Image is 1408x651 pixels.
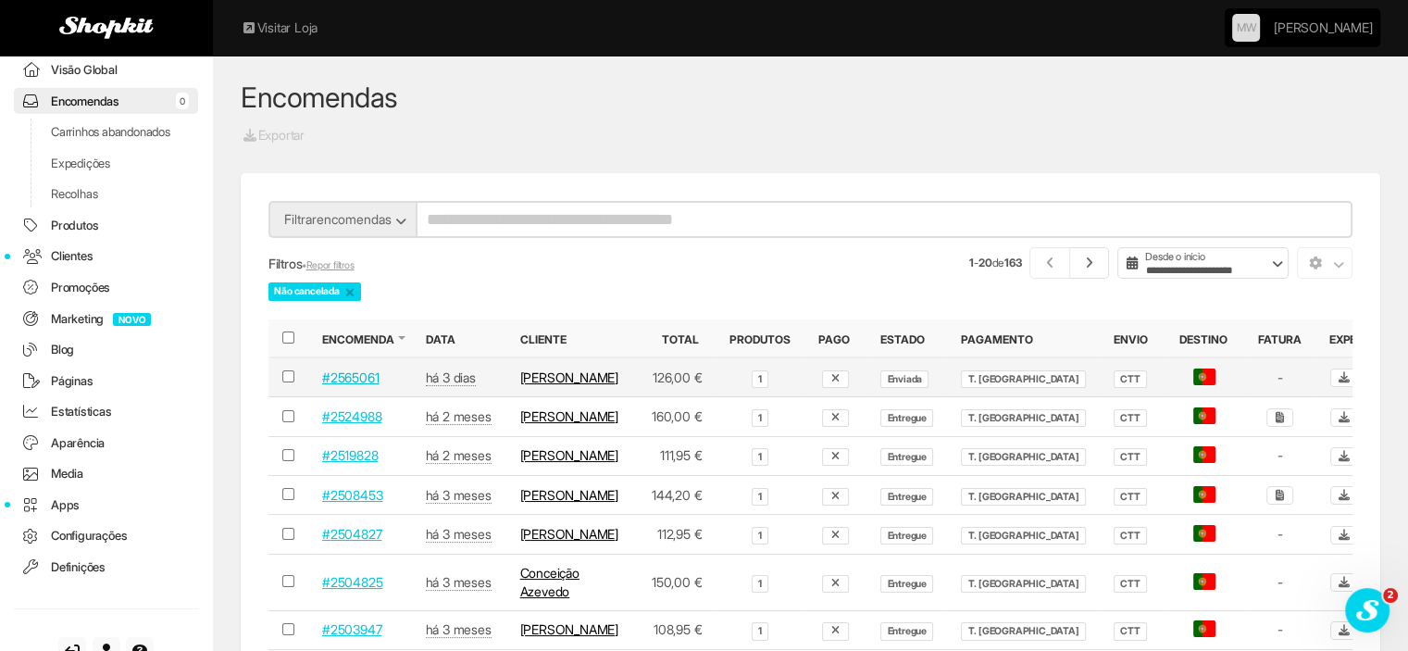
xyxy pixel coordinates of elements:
a: Media [14,460,198,487]
a: Configurações [14,522,198,549]
td: - [1244,610,1315,649]
span: T. [GEOGRAPHIC_DATA] [961,370,1086,388]
span: Enviada [880,370,928,388]
button: Cliente [520,332,570,347]
a: Definições [14,554,198,581]
abbr: 5 set 2025 às 10:49 [426,369,476,386]
small: - de [969,255,1021,270]
td: 108,95 € [635,610,716,649]
span: NOVO [113,313,151,326]
span: 1 [752,622,768,640]
a: Expedições [14,150,198,177]
span: Portugal - Continental [1193,620,1215,637]
a: Estatísticas [14,398,198,425]
abbr: 23 jun 2025 às 10:12 [426,487,492,504]
a: Carrinhos abandonados [14,119,198,145]
a: Blog [14,336,198,363]
a: #2565061 [322,369,379,385]
a: Encomendas0 [14,88,198,115]
a: Apps [14,492,198,519]
abbr: 16 jun 2025 às 19:36 [426,621,492,638]
td: 126,00 € [635,357,716,397]
a: [PERSON_NAME] [520,621,618,637]
small: • [302,259,354,271]
span: CTT [1114,527,1147,545]
span: Portugal - Continental [1193,446,1215,463]
strong: 20 [978,256,992,269]
a: Encomendas [241,81,398,114]
a: Exportar [241,125,305,145]
a: Promoções [14,274,198,301]
span: Não cancelada [268,282,361,301]
abbr: 7 jul 2025 às 19:33 [426,447,492,464]
span: T. [GEOGRAPHIC_DATA] [961,575,1086,593]
button: Data [426,332,459,347]
span: encomendas [317,211,392,227]
button: Destino [1178,332,1230,347]
a: Recolhas [14,181,198,207]
a: MarketingNOVO [14,306,198,332]
button: Estado [880,332,928,347]
span: T. [GEOGRAPHIC_DATA] [961,622,1086,640]
td: - [1244,554,1315,610]
span: T. [GEOGRAPHIC_DATA] [961,527,1086,545]
a: [PERSON_NAME] [1274,9,1372,46]
td: 112,95 € [635,515,716,554]
button: Encomenda [322,332,398,347]
th: Fatura [1244,319,1315,357]
td: 144,20 € [635,476,716,515]
span: 1 [752,575,768,593]
span: CTT [1114,448,1147,466]
span: Entregue [880,409,933,427]
span: Entregue [880,488,933,506]
a: [PERSON_NAME] [520,369,618,385]
a: [PERSON_NAME] [520,447,618,463]
span: CTT [1114,409,1147,427]
span: 1 [752,448,768,466]
a: Clientes [14,243,198,269]
img: Shopkit [59,17,154,39]
a: Aparência [14,430,198,457]
abbr: 14 jul 2025 às 14:57 [426,408,492,425]
span: Entregue [880,575,933,593]
span: Portugal - Continental [1193,407,1215,424]
span: 0 [176,93,189,109]
span: Entregue [880,622,933,640]
button: Envio [1114,332,1152,347]
button: Total [662,332,703,347]
a: [PERSON_NAME] [520,526,618,542]
a: Repor filtros [306,259,355,271]
td: 111,95 € [635,436,716,475]
td: - [1244,515,1315,554]
span: Entregue [880,448,933,466]
span: Portugal - Continental [1193,525,1215,542]
a: [PERSON_NAME] [520,487,618,503]
span: 1 [752,527,768,545]
td: 160,00 € [635,397,716,436]
iframe: Intercom live chat [1345,588,1389,632]
button: Pago [818,332,854,347]
h5: Filtros [268,257,797,271]
a: #2524988 [322,408,381,424]
abbr: 17 jun 2025 às 18:31 [426,574,492,591]
span: CTT [1114,622,1147,640]
a: #2508453 [322,487,382,503]
a: [PERSON_NAME] [520,408,618,424]
abbr: 17 jun 2025 às 18:33 [426,526,492,543]
a: #2519828 [322,447,378,463]
span: 1 [752,370,768,388]
th: Produtos [716,319,804,357]
a: Próximo [1070,247,1110,279]
span: CTT [1114,575,1147,593]
td: - [1244,357,1315,397]
span: 1 [752,409,768,427]
a: Conceição Azevedo [520,565,579,599]
span: 1 [752,488,768,506]
a: Visão Global [14,56,198,83]
span: Portugal - Continental [1193,486,1215,503]
a: Páginas [14,368,198,394]
a: Visitar Loja [241,19,318,37]
a: #2503947 [322,621,381,637]
span: T. [GEOGRAPHIC_DATA] [961,409,1086,427]
span: Entregue [880,527,933,545]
